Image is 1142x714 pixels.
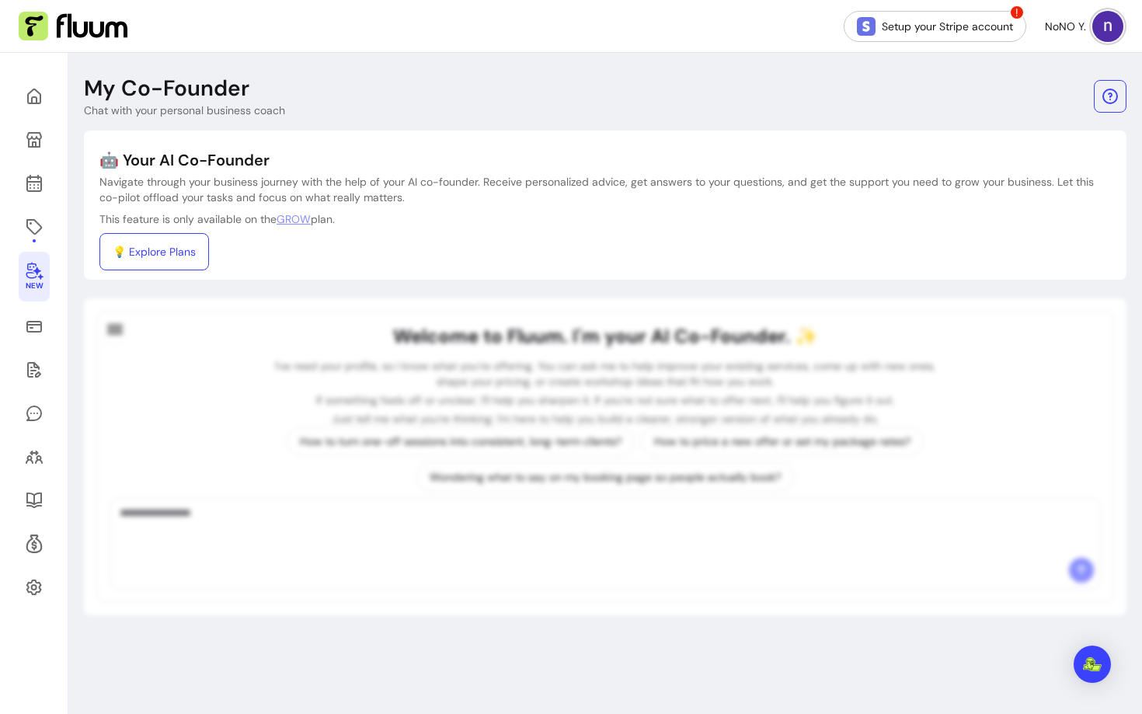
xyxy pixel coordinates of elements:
[19,482,50,519] a: Resources
[99,211,1111,227] p: This feature is only available on the plan.
[19,438,50,475] a: Clients
[84,75,249,103] p: My Co-Founder
[19,351,50,388] a: Waivers
[84,103,285,118] p: Chat with your personal business coach
[1009,5,1025,20] span: !
[19,121,50,158] a: My Page
[19,525,50,562] a: Refer & Earn
[19,78,50,115] a: Home
[1074,646,1111,683] div: Open Intercom Messenger
[1045,19,1086,34] span: NoNO Y.
[19,208,50,246] a: Offerings
[844,11,1026,42] a: Setup your Stripe account
[19,252,50,301] a: New
[1045,11,1123,42] button: avatarNoNO Y.
[99,174,1111,205] p: Navigate through your business journey with the help of your AI co-founder. Receive personalized ...
[19,308,50,345] a: Sales
[26,281,43,291] span: New
[857,17,876,36] img: Stripe Icon
[277,211,311,227] a: GROW
[19,12,127,41] img: Fluum Logo
[1092,11,1123,42] img: avatar
[99,149,1111,171] p: 🤖 Your AI Co-Founder
[19,569,50,606] a: Settings
[99,233,209,270] a: 💡 Explore Plans
[19,395,50,432] a: My Messages
[19,165,50,202] a: Calendar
